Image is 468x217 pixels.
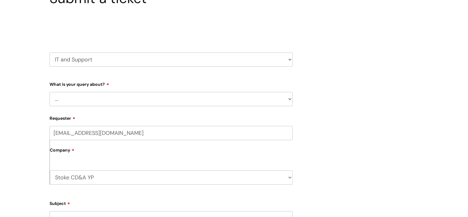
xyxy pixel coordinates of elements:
[50,145,293,159] label: Company
[50,199,293,206] label: Subject
[50,21,293,32] h2: Select issue type
[50,114,293,121] label: Requester
[50,126,293,140] input: Email
[50,80,293,87] label: What is your query about?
